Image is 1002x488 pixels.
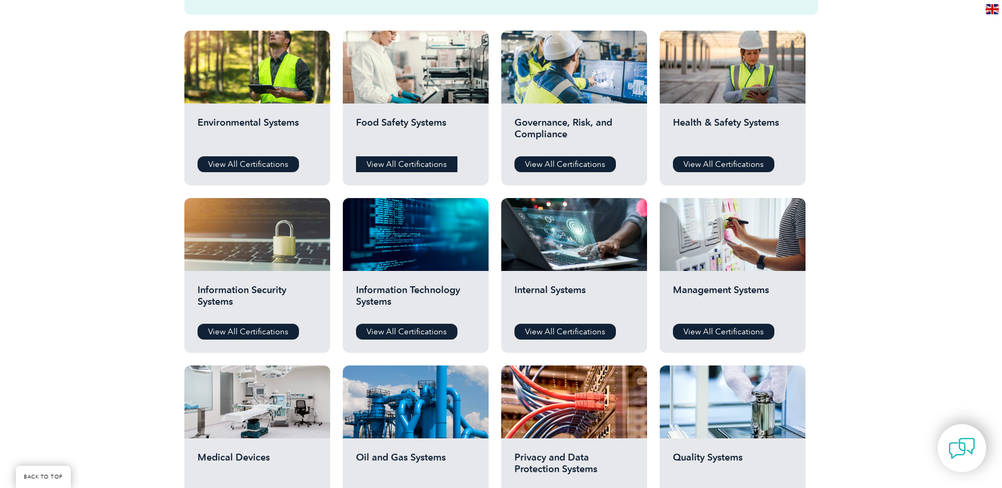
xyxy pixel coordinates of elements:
img: en [986,4,999,14]
a: View All Certifications [198,324,299,340]
img: contact-chat.png [949,435,975,462]
h2: Medical Devices [198,452,317,483]
h2: Oil and Gas Systems [356,452,475,483]
h2: Governance, Risk, and Compliance [514,117,634,148]
a: View All Certifications [673,156,774,172]
a: BACK TO TOP [16,466,71,488]
a: View All Certifications [198,156,299,172]
a: View All Certifications [514,156,616,172]
h2: Quality Systems [673,452,792,483]
a: View All Certifications [356,324,457,340]
h2: Management Systems [673,284,792,316]
h2: Information Technology Systems [356,284,475,316]
h2: Privacy and Data Protection Systems [514,452,634,483]
h2: Health & Safety Systems [673,117,792,148]
h2: Environmental Systems [198,117,317,148]
h2: Internal Systems [514,284,634,316]
a: View All Certifications [514,324,616,340]
a: View All Certifications [673,324,774,340]
h2: Food Safety Systems [356,117,475,148]
a: View All Certifications [356,156,457,172]
h2: Information Security Systems [198,284,317,316]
